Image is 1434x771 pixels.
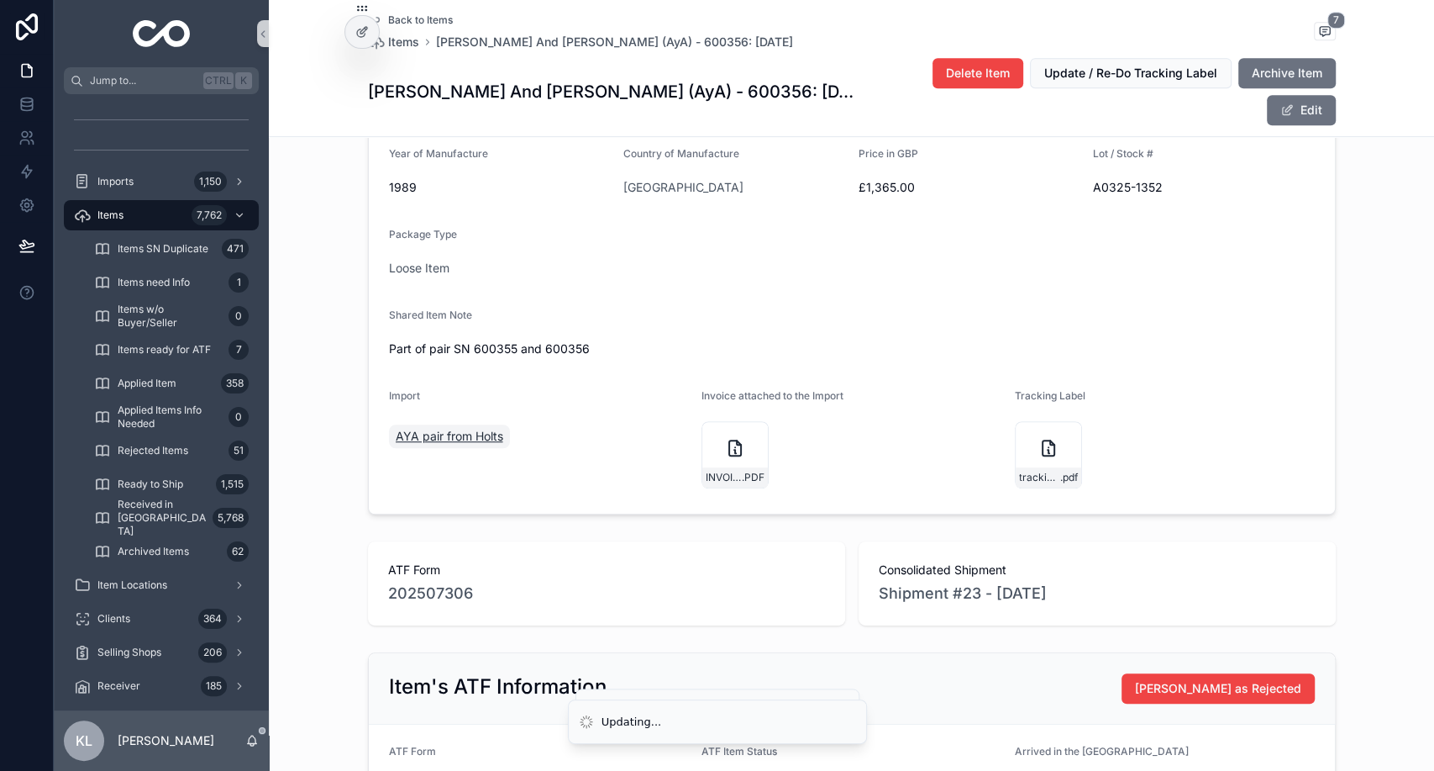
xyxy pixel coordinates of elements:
span: Delete Item [946,65,1010,82]
button: Delete Item [932,58,1023,88]
button: Jump to...CtrlK [64,67,259,94]
a: Ready to Ship1,515 [84,469,259,499]
span: tracking_label [1019,471,1060,484]
span: Tracking Label [1015,389,1085,402]
a: Clients364 [64,604,259,634]
a: Applied Items Info Needed0 [84,402,259,432]
span: Item Locations [97,578,167,592]
span: Items w/o Buyer/Seller [118,303,222,330]
span: Items [388,34,419,50]
button: Update / Re-Do Tracking Label [1030,58,1232,88]
div: scrollable content [54,94,269,710]
span: Part of pair SN 600355 and 600356 [389,341,1315,357]
a: Items [368,34,419,50]
span: A0325-1352 [1093,179,1315,196]
span: ATF Form [388,562,825,578]
a: Archived Items62 [84,536,259,567]
span: Imports [97,175,134,188]
div: 7 [228,340,249,360]
div: 358 [221,373,249,393]
span: Applied Item [118,377,176,390]
a: Items need Info1 [84,267,259,298]
span: ATF Form [389,745,436,758]
span: 1989 [389,179,611,196]
div: 185 [201,676,227,696]
a: Items SN Duplicate471 [84,234,259,264]
span: K [237,74,250,87]
div: 5,768 [213,508,249,528]
span: Selling Shops [97,646,161,659]
a: Receiver185 [64,671,259,701]
span: Year of Manufacture [389,147,488,160]
img: App logo [133,20,191,47]
span: INVOICE_A0325_HT00069767 [706,471,742,484]
span: Price in GBP [859,147,918,160]
span: Shared Item Note [389,309,472,321]
span: Consolidated Shipment [879,562,1316,578]
span: AYA pair from Holts [396,428,503,445]
button: Archive Item [1238,58,1336,88]
span: Items need Info [118,276,190,289]
span: Import [389,389,420,402]
span: Rejected Items [118,444,188,457]
a: Imports1,150 [64,166,259,197]
span: Receiver [97,679,140,693]
div: 1,150 [194,172,227,192]
div: 7,762 [192,205,227,225]
button: 7 [1314,22,1336,43]
span: .PDF [742,471,764,484]
span: Items ready for ATF [118,343,211,356]
span: Jump to... [90,74,197,87]
a: Received in [GEOGRAPHIC_DATA]5,768 [84,503,259,533]
div: 0 [228,306,249,326]
button: Edit [1267,95,1336,125]
div: 51 [228,441,249,461]
span: Archive Item [1252,65,1322,82]
a: Items7,762 [64,200,259,230]
a: [PERSON_NAME] And [PERSON_NAME] (AyA) - 600356: [DATE] [436,34,793,50]
span: Items SN Duplicate [118,242,208,256]
span: .pdf [1060,471,1078,484]
div: 62 [227,541,249,562]
span: Arrived in the [GEOGRAPHIC_DATA] [1015,745,1189,758]
span: Items [97,209,123,222]
span: Received in [GEOGRAPHIC_DATA] [118,498,206,538]
div: Updating... [601,714,662,731]
button: [PERSON_NAME] as Rejected [1121,673,1315,704]
span: Back to Items [388,13,453,27]
span: Applied Items Info Needed [118,404,222,430]
span: £1,365.00 [859,179,1079,196]
div: 471 [222,239,249,259]
span: Lot / Stock # [1093,147,1153,160]
h1: [PERSON_NAME] And [PERSON_NAME] (AyA) - 600356: [DATE] [368,80,859,103]
div: 1 [228,272,249,293]
a: Shipment #23 - [DATE] [879,582,1047,605]
a: Item Locations [64,570,259,600]
span: KL [76,731,92,751]
a: Applied Item358 [84,368,259,399]
a: Back to Items [368,13,453,27]
a: Items ready for ATF7 [84,335,259,365]
div: 206 [198,642,227,663]
a: [GEOGRAPHIC_DATA] [623,179,743,196]
a: Selling Shops206 [64,637,259,668]
div: 0 [228,407,249,427]
span: Ctrl [203,72,234,89]
span: Archived Items [118,545,189,558]
span: Update / Re-Do Tracking Label [1044,65,1217,82]
a: 202507306 [388,582,473,605]
span: 7 [1327,12,1345,29]
div: 1,515 [216,474,249,494]
span: Invoice attached to the Import [701,389,843,402]
a: Loose Item [389,260,449,277]
span: ATF Item Status [701,745,777,758]
div: 364 [198,609,227,629]
a: Items w/o Buyer/Seller0 [84,301,259,331]
a: AYA pair from Holts [389,425,510,448]
p: [PERSON_NAME] [118,732,214,749]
